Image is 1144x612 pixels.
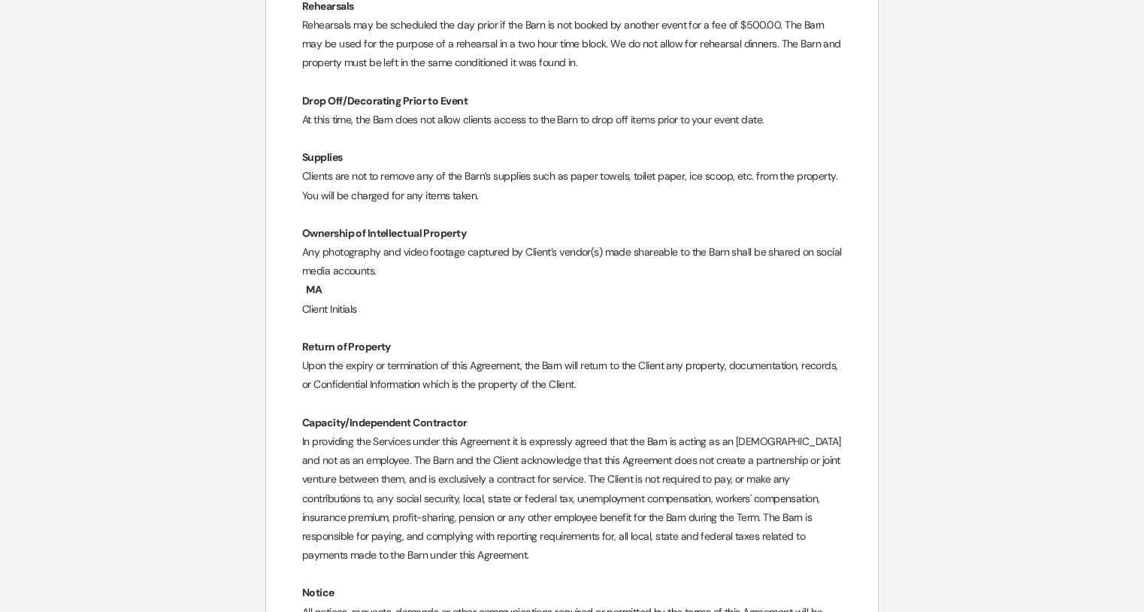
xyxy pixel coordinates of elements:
[302,167,842,205] p: Clients are not to remove any of the Barn’s supplies such as paper towels, toilet paper, ice scoo...
[302,432,842,565] p: In providing the Services under this Agreement it is expressly agreed that the Barn is acting as ...
[302,340,391,353] strong: Return of Property
[302,111,842,129] p: At this time, the Barn does not allow clients access to the Barn to drop off items prior to your ...
[302,243,842,280] p: Any photography and video footage captured by Client’s vendor(s) made shareable to the Barn shall...
[302,94,468,108] strong: Drop Off/Decorating Prior to Event
[302,300,842,319] p: Client Initials
[304,281,323,298] span: MA
[302,16,842,73] p: Rehearsals may be scheduled the day prior if the Barn is not booked by another event for a fee of...
[302,356,842,394] p: Upon the expiry or termination of this Agreement, the Barn will return to the Client any property...
[302,150,343,164] strong: Supplies
[302,586,334,599] strong: Notice
[302,226,466,240] strong: Ownership of Intellectual Property
[302,416,468,429] strong: Capacity/Independent Contractor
